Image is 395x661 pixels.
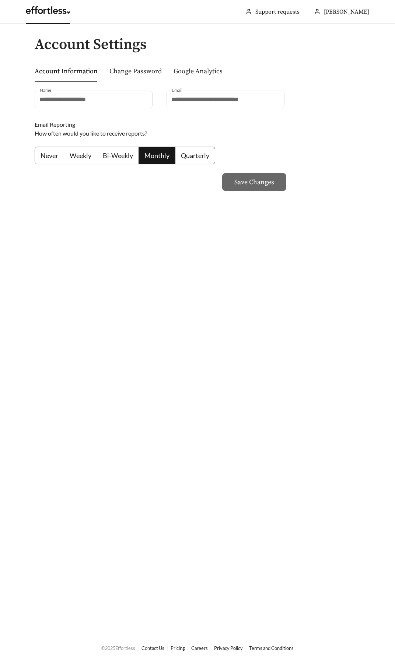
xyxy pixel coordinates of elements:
[222,173,286,191] button: Save Changes
[191,645,208,651] a: Careers
[109,67,162,76] a: Change Password
[249,645,294,651] a: Terms and Conditions
[41,151,58,160] span: Never
[171,645,185,651] a: Pricing
[324,8,369,15] span: [PERSON_NAME]
[174,67,223,76] a: Google Analytics
[35,36,369,53] h2: Account Settings
[70,151,91,160] span: Weekly
[35,120,273,129] div: Email Reporting
[35,129,273,138] div: How often would you like to receive reports?
[181,151,209,160] span: Quarterly
[141,645,164,651] a: Contact Us
[35,67,98,76] a: Account Information
[101,645,135,651] span: © 2025 Effortless
[103,151,133,160] span: Bi-Weekly
[255,8,300,15] a: Support requests
[214,645,243,651] a: Privacy Policy
[144,151,169,160] span: Monthly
